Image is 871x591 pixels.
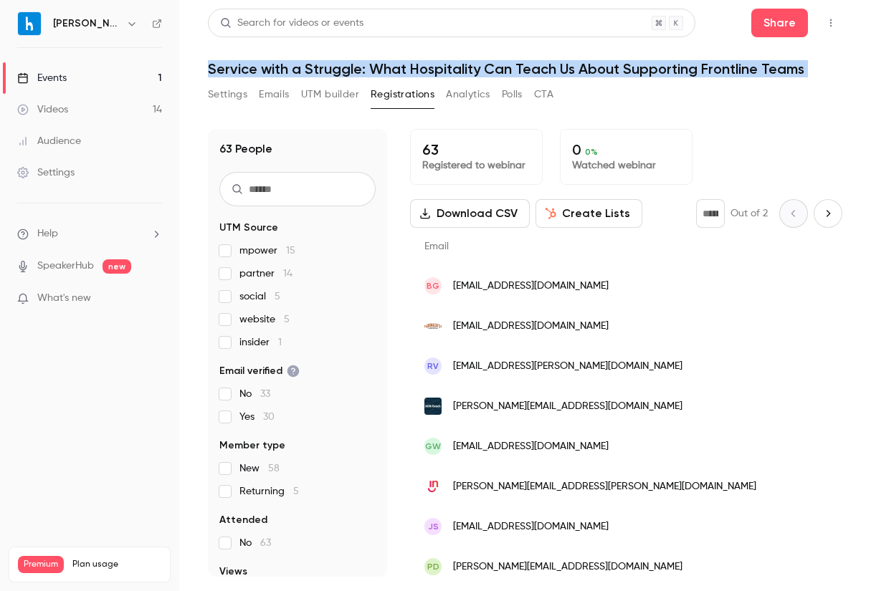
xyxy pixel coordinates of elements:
p: Watched webinar [572,158,680,173]
button: Analytics [446,83,490,106]
span: RV [427,360,439,373]
p: 0 [572,141,680,158]
div: Search for videos or events [220,16,363,31]
span: Attended [219,513,267,527]
span: 5 [275,292,280,302]
span: 63 [260,538,271,548]
span: [PERSON_NAME][EMAIL_ADDRESS][DOMAIN_NAME] [453,399,682,414]
li: help-dropdown-opener [17,226,162,241]
h1: 63 People [219,140,272,158]
span: No [239,387,270,401]
span: [EMAIL_ADDRESS][DOMAIN_NAME] [453,439,609,454]
span: Premium [18,556,64,573]
span: [EMAIL_ADDRESS][DOMAIN_NAME] [453,279,609,294]
span: What's new [37,291,91,306]
span: JS [428,520,439,533]
img: Harri [18,12,41,35]
button: Emails [259,83,289,106]
h1: Service with a Struggle: What Hospitality Can Teach Us About Supporting Frontline Teams [208,60,842,77]
p: Registered to webinar [422,158,530,173]
span: UTM Source [219,221,278,235]
span: Returning [239,484,299,499]
span: new [103,259,131,274]
img: milkbeach.com [424,398,442,415]
span: partner [239,266,292,281]
p: 63 [422,141,530,158]
img: grimaldispizzeria.com [424,317,442,335]
span: [EMAIL_ADDRESS][DOMAIN_NAME] [453,319,609,334]
span: New [239,461,280,476]
span: Email [424,241,449,251]
button: Registrations [371,83,434,106]
span: 14 [283,269,292,279]
span: GW [425,440,441,453]
a: SpeakerHub [37,259,94,274]
span: social [239,289,280,304]
span: Views [219,564,247,579]
button: UTM builder [301,83,359,106]
span: 5 [293,486,299,496]
p: Out of 2 [730,206,768,221]
button: Polls [502,83,523,106]
span: 33 [260,389,270,399]
span: PD [427,560,439,573]
button: Next page [814,199,842,228]
button: Download CSV [410,199,530,228]
span: BG [427,279,439,292]
span: Plan usage [72,559,161,570]
div: Videos [17,102,68,117]
button: Share [751,9,808,37]
span: [EMAIL_ADDRESS][DOMAIN_NAME] [453,519,609,534]
span: 30 [263,412,275,422]
h6: [PERSON_NAME] [53,16,120,31]
span: mpower [239,244,295,258]
button: Create Lists [536,199,642,228]
span: 0 % [585,147,598,157]
div: Audience [17,134,81,148]
button: Settings [208,83,247,106]
span: Help [37,226,58,241]
span: Email verified [219,364,300,378]
span: Member type [219,438,285,453]
iframe: Noticeable Trigger [145,292,162,305]
span: [EMAIL_ADDRESS][PERSON_NAME][DOMAIN_NAME] [453,359,682,374]
span: No [239,536,271,550]
span: 5 [284,314,290,325]
span: website [239,312,290,327]
div: Events [17,71,67,85]
img: instant.co [424,478,442,495]
span: [PERSON_NAME][EMAIL_ADDRESS][PERSON_NAME][DOMAIN_NAME] [453,479,756,494]
span: 15 [286,246,295,256]
button: CTA [534,83,553,106]
span: 1 [278,337,282,347]
div: Settings [17,165,75,180]
span: insider [239,335,282,350]
span: Yes [239,410,275,424]
span: [PERSON_NAME][EMAIL_ADDRESS][DOMAIN_NAME] [453,559,682,575]
span: 58 [268,463,280,474]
